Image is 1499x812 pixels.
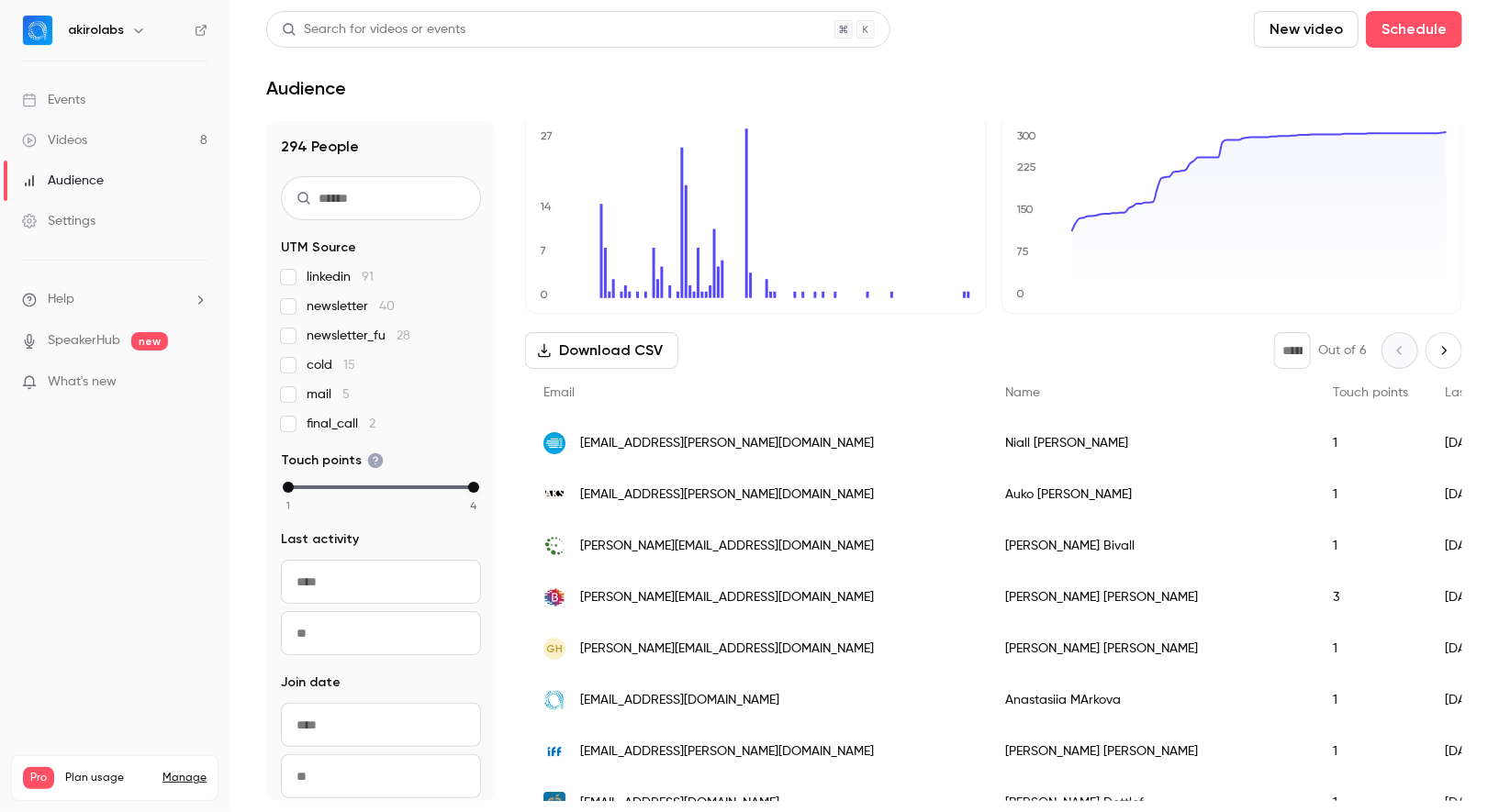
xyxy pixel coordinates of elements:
[266,77,346,99] h1: Audience
[307,268,374,286] span: linkedin
[543,484,565,506] img: aks.com
[48,331,120,350] a: SpeakerHub
[987,623,1314,674] div: [PERSON_NAME] [PERSON_NAME]
[281,239,356,257] span: UTM Source
[281,703,481,747] input: From
[281,451,384,470] span: Touch points
[307,356,355,374] span: cold
[987,674,1314,726] div: Anastasiia MArkova
[281,673,341,692] span: Join date
[543,586,565,608] img: bertelsmann.de
[471,497,477,514] span: 4
[580,537,874,556] span: [PERSON_NAME][EMAIL_ADDRESS][DOMAIN_NAME]
[541,129,553,142] text: 27
[525,332,678,369] button: Download CSV
[540,244,546,257] text: 7
[580,588,874,607] span: [PERSON_NAME][EMAIL_ADDRESS][DOMAIN_NAME]
[22,91,85,109] div: Events
[1254,11,1359,48] button: New video
[48,373,117,392] span: What's new
[1016,204,1034,217] text: 150
[307,385,350,404] span: mail
[342,388,350,401] span: 5
[281,611,481,655] input: To
[1314,417,1426,469] div: 1
[1426,332,1462,369] button: Next page
[307,415,375,433] span: final_call
[1314,726,1426,777] div: 1
[23,789,58,806] p: Videos
[281,530,359,549] span: Last activity
[179,792,185,803] span: 8
[1366,11,1462,48] button: Schedule
[580,691,779,710] span: [EMAIL_ADDRESS][DOMAIN_NAME]
[22,290,207,309] li: help-dropdown-opener
[1314,520,1426,572] div: 1
[546,640,563,657] span: GH
[543,386,575,399] span: Email
[362,271,374,284] span: 91
[22,131,87,150] div: Videos
[1314,623,1426,674] div: 1
[543,689,565,711] img: akirolabs.com
[22,172,104,190] div: Audience
[68,21,124,39] h6: akirolabs
[1016,246,1029,259] text: 75
[23,16,52,45] img: akirolabs
[65,771,151,785] span: Plan usage
[540,288,548,301] text: 0
[543,432,565,454] img: iqvia.com
[379,300,395,313] span: 40
[281,136,481,158] h1: 294 People
[1333,386,1408,399] span: Touch points
[540,200,552,213] text: 14
[283,482,294,493] div: min
[543,740,565,762] img: iff.com
[1017,129,1036,142] text: 300
[987,469,1314,520] div: Auko [PERSON_NAME]
[1314,469,1426,520] div: 1
[369,417,375,430] span: 2
[281,560,481,604] input: From
[987,726,1314,777] div: [PERSON_NAME] [PERSON_NAME]
[1314,674,1426,726] div: 1
[543,535,565,557] img: effso.se
[48,290,74,309] span: Help
[1005,386,1040,399] span: Name
[23,767,54,789] span: Pro
[1318,341,1367,360] p: Out of 6
[162,771,207,785] a: Manage
[282,20,465,39] div: Search for videos or events
[22,212,95,230] div: Settings
[307,297,395,316] span: newsletter
[131,332,168,350] span: new
[580,485,874,505] span: [EMAIL_ADDRESS][PERSON_NAME][DOMAIN_NAME]
[987,417,1314,469] div: Niall [PERSON_NAME]
[580,742,874,762] span: [EMAIL_ADDRESS][PERSON_NAME][DOMAIN_NAME]
[397,329,410,342] span: 28
[1314,572,1426,623] div: 3
[281,754,481,798] input: To
[286,497,290,514] span: 1
[987,520,1314,572] div: [PERSON_NAME] Bivall
[1016,288,1024,301] text: 0
[343,359,355,372] span: 15
[307,327,410,345] span: newsletter_fu
[580,434,874,453] span: [EMAIL_ADDRESS][PERSON_NAME][DOMAIN_NAME]
[580,640,874,659] span: [PERSON_NAME][EMAIL_ADDRESS][DOMAIN_NAME]
[1017,161,1036,173] text: 225
[179,789,207,806] p: / 90
[987,572,1314,623] div: [PERSON_NAME] [PERSON_NAME]
[468,482,479,493] div: max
